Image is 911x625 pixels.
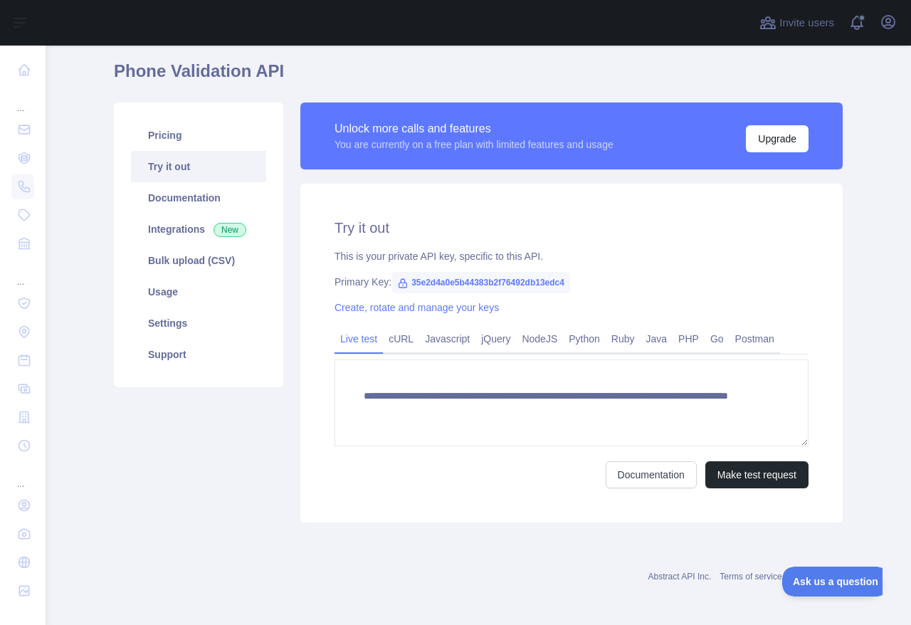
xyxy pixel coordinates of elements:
[606,461,697,488] a: Documentation
[383,327,419,350] a: cURL
[335,218,809,238] h2: Try it out
[131,276,266,308] a: Usage
[11,259,34,288] div: ...
[214,223,246,237] span: New
[720,572,781,582] a: Terms of service
[335,120,614,137] div: Unlock more calls and features
[131,120,266,151] a: Pricing
[335,327,383,350] a: Live test
[131,151,266,182] a: Try it out
[11,85,34,114] div: ...
[475,327,516,350] a: jQuery
[705,327,730,350] a: Go
[335,137,614,152] div: You are currently on a free plan with limited features and usage
[335,275,809,289] div: Primary Key:
[606,327,641,350] a: Ruby
[419,327,475,350] a: Javascript
[516,327,563,350] a: NodeJS
[131,245,266,276] a: Bulk upload (CSV)
[757,11,837,34] button: Invite users
[705,461,809,488] button: Make test request
[131,339,266,370] a: Support
[730,327,780,350] a: Postman
[782,567,883,597] iframe: Toggle Customer Support
[131,182,266,214] a: Documentation
[641,327,673,350] a: Java
[563,327,606,350] a: Python
[673,327,705,350] a: PHP
[131,308,266,339] a: Settings
[11,461,34,490] div: ...
[335,302,499,313] a: Create, rotate and manage your keys
[648,572,712,582] a: Abstract API Inc.
[391,272,570,293] span: 35e2d4a0e5b44383b2f76492db13edc4
[779,15,834,31] span: Invite users
[335,249,809,263] div: This is your private API key, specific to this API.
[746,125,809,152] button: Upgrade
[131,214,266,245] a: Integrations New
[114,60,843,94] h1: Phone Validation API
